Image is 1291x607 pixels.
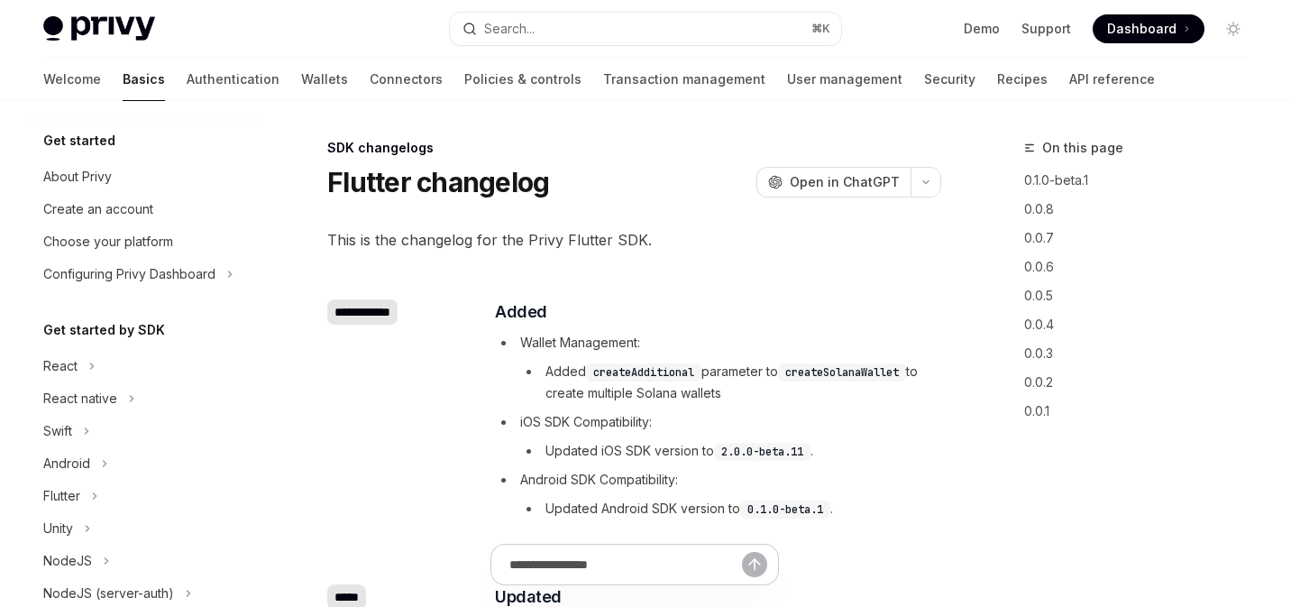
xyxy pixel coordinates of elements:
[450,13,842,45] button: Search...⌘K
[43,319,165,341] h5: Get started by SDK
[43,518,73,539] div: Unity
[714,443,810,461] code: 2.0.0-beta.11
[756,167,911,198] button: Open in ChatGPT
[29,350,260,382] button: React
[43,16,155,41] img: light logo
[509,545,742,584] input: Ask a question...
[586,363,701,382] code: createAdditional
[29,258,260,290] button: Configuring Privy Dashboard
[1024,339,1262,368] a: 0.0.3
[1107,20,1177,38] span: Dashboard
[742,552,767,577] button: Send message
[520,414,652,429] span: iOS SDK Compatibility:
[301,58,348,101] a: Wallets
[123,58,165,101] a: Basics
[43,198,153,220] div: Create an account
[811,22,830,36] span: ⌘ K
[778,363,906,382] code: createSolanaWallet
[1021,20,1071,38] a: Support
[964,20,1000,38] a: Demo
[29,415,260,447] button: Swift
[43,355,78,377] div: React
[43,453,90,474] div: Android
[924,58,975,101] a: Security
[29,161,260,193] a: About Privy
[1024,195,1262,224] a: 0.0.8
[43,58,101,101] a: Welcome
[187,58,279,101] a: Authentication
[1024,166,1262,195] a: 0.1.0-beta.1
[520,498,939,520] li: Updated Android SDK version to .
[1024,253,1262,281] a: 0.0.6
[1093,14,1204,43] a: Dashboard
[29,447,260,480] button: Android
[43,420,72,442] div: Swift
[327,139,941,157] div: SDK changelogs
[1024,397,1262,426] a: 0.0.1
[484,18,535,40] div: Search...
[29,512,260,545] button: Unity
[520,472,678,487] span: Android SDK Compatibility:
[1069,58,1155,101] a: API reference
[43,550,92,572] div: NodeJS
[43,130,115,152] h5: Get started
[29,193,260,225] a: Create an account
[43,231,173,253] div: Choose your platform
[464,58,581,101] a: Policies & controls
[740,501,830,519] code: 0.1.0-beta.1
[43,485,80,507] div: Flutter
[43,583,174,604] div: NodeJS (server-auth)
[43,263,215,285] div: Configuring Privy Dashboard
[29,480,260,512] button: Flutter
[327,166,549,198] h1: Flutter changelog
[43,166,112,188] div: About Privy
[520,335,640,350] span: Wallet Management:
[520,361,939,404] li: Added parameter to to create multiple Solana wallets
[997,58,1048,101] a: Recipes
[603,58,765,101] a: Transaction management
[29,382,260,415] button: React native
[327,227,941,253] span: This is the changelog for the Privy Flutter SDK.
[29,545,260,577] button: NodeJS
[1024,310,1262,339] a: 0.0.4
[495,299,547,325] span: Added
[29,225,260,258] a: Choose your platform
[787,58,902,101] a: User management
[43,388,117,409] div: React native
[1024,224,1262,253] a: 0.0.7
[790,173,900,191] span: Open in ChatGPT
[1042,137,1123,159] span: On this page
[520,440,939,462] li: Updated iOS SDK version to .
[1024,281,1262,310] a: 0.0.5
[1219,14,1248,43] button: Toggle dark mode
[370,58,443,101] a: Connectors
[1024,368,1262,397] a: 0.0.2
